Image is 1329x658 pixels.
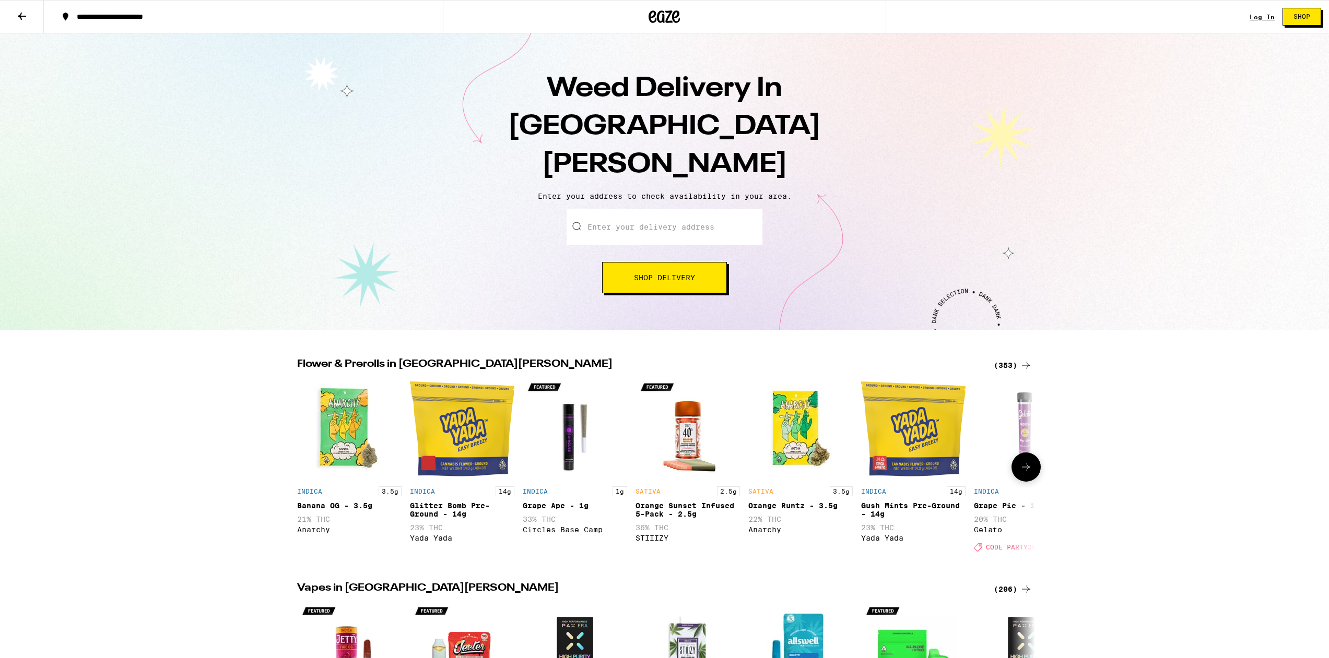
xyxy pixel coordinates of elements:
[523,377,627,481] img: Circles Base Camp - Grape Ape - 1g
[379,486,402,496] p: 3.5g
[1293,14,1310,20] span: Shop
[496,486,514,496] p: 14g
[523,515,627,523] p: 33% THC
[634,274,695,281] span: Shop Delivery
[974,501,1078,510] div: Grape Pie - 1g
[523,377,627,556] div: Open page for Grape Ape - 1g from Circles Base Camp
[861,488,886,495] p: INDICA
[636,488,661,495] p: SATIVA
[297,501,402,510] div: Banana OG - 3.5g
[410,488,435,495] p: INDICA
[717,486,740,496] p: 2.5g
[748,377,853,481] img: Anarchy - Orange Runtz - 3.5g
[974,525,1078,534] div: Gelato
[748,488,773,495] p: SATIVA
[1250,14,1275,20] a: Log In
[567,209,762,245] input: Enter your delivery address
[297,488,322,495] p: INDICA
[636,501,740,518] div: Orange Sunset Infused 5-Pack - 2.5g
[1275,8,1329,26] a: Shop
[861,377,966,481] img: Yada Yada - Gush Mints Pre-Ground - 14g
[410,377,514,556] div: Open page for Glitter Bomb Pre-Ground - 14g from Yada Yada
[947,486,966,496] p: 14g
[297,377,402,481] img: Anarchy - Banana OG - 3.5g
[748,525,853,534] div: Anarchy
[974,488,999,495] p: INDICA
[994,359,1032,372] a: (353)
[10,192,1319,200] p: Enter your address to check availability in your area.
[974,515,1078,523] p: 20% THC
[297,377,402,556] div: Open page for Banana OG - 3.5g from Anarchy
[861,377,966,556] div: Open page for Gush Mints Pre-Ground - 14g from Yada Yada
[297,583,981,595] h2: Vapes in [GEOGRAPHIC_DATA][PERSON_NAME]
[410,377,514,481] img: Yada Yada - Glitter Bomb Pre-Ground - 14g
[861,501,966,518] div: Gush Mints Pre-Ground - 14g
[748,501,853,510] div: Orange Runtz - 3.5g
[523,525,627,534] div: Circles Base Camp
[636,523,740,532] p: 36% THC
[410,534,514,542] div: Yada Yada
[602,262,727,293] button: Shop Delivery
[508,113,821,178] span: [GEOGRAPHIC_DATA][PERSON_NAME]
[974,377,1078,556] div: Open page for Grape Pie - 1g from Gelato
[830,486,853,496] p: 3.5g
[482,70,848,184] h1: Weed Delivery In
[410,523,514,532] p: 23% THC
[748,377,853,556] div: Open page for Orange Runtz - 3.5g from Anarchy
[986,544,1036,551] span: CODE PARTY30
[297,359,981,372] h2: Flower & Prerolls in [GEOGRAPHIC_DATA][PERSON_NAME]
[994,583,1032,595] a: (206)
[748,515,853,523] p: 22% THC
[861,523,966,532] p: 23% THC
[523,501,627,510] div: Grape Ape - 1g
[523,488,548,495] p: INDICA
[297,525,402,534] div: Anarchy
[861,534,966,542] div: Yada Yada
[1283,8,1321,26] button: Shop
[636,377,740,556] div: Open page for Orange Sunset Infused 5-Pack - 2.5g from STIIIZY
[410,501,514,518] div: Glitter Bomb Pre-Ground - 14g
[613,486,627,496] p: 1g
[974,377,1078,481] img: Gelato - Grape Pie - 1g
[636,377,740,481] img: STIIIZY - Orange Sunset Infused 5-Pack - 2.5g
[297,515,402,523] p: 21% THC
[636,534,740,542] div: STIIIZY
